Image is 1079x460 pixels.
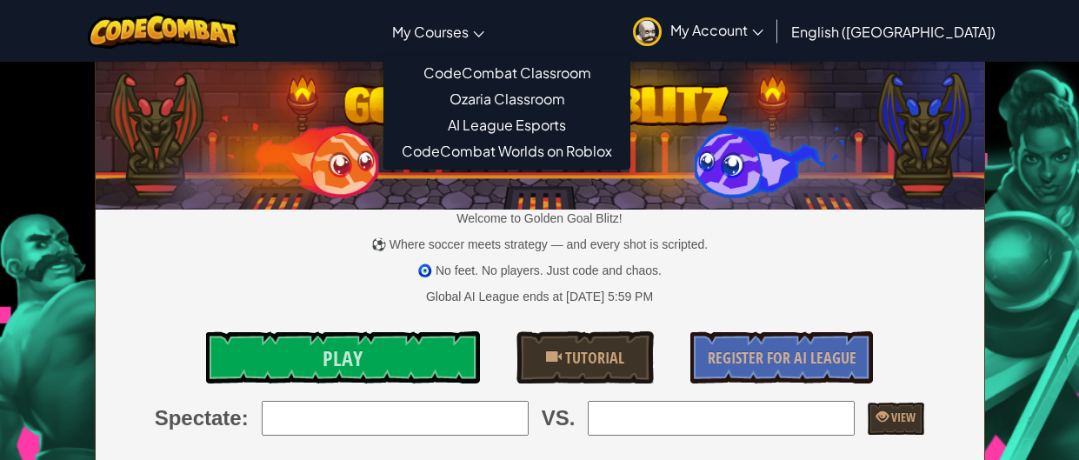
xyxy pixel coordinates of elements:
[791,23,996,41] span: English ([GEOGRAPHIC_DATA])
[383,8,493,55] a: My Courses
[516,331,654,383] a: Tutorial
[562,347,624,369] span: Tutorial
[96,210,984,227] p: Welcome to Golden Goal Blitz!
[889,409,916,425] span: View
[392,23,469,41] span: My Courses
[384,112,629,138] a: AI League Esports
[96,55,984,210] img: Golden Goal
[323,344,363,372] span: Play
[155,403,242,433] span: Spectate
[88,13,240,49] img: CodeCombat logo
[384,86,629,112] a: Ozaria Classroom
[783,8,1004,55] a: English ([GEOGRAPHIC_DATA])
[384,138,629,164] a: CodeCombat Worlds on Roblox
[624,3,772,58] a: My Account
[96,262,984,279] p: 🧿 No feet. No players. Just code and chaos.
[542,403,576,433] span: VS.
[242,403,249,433] span: :
[384,60,629,86] a: CodeCombat Classroom
[96,236,984,253] p: ⚽ Where soccer meets strategy — and every shot is scripted.
[670,21,763,39] span: My Account
[633,17,662,46] img: avatar
[426,288,653,305] div: Global AI League ends at [DATE] 5:59 PM
[690,331,873,383] a: Register for AI League
[708,347,856,369] span: Register for AI League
